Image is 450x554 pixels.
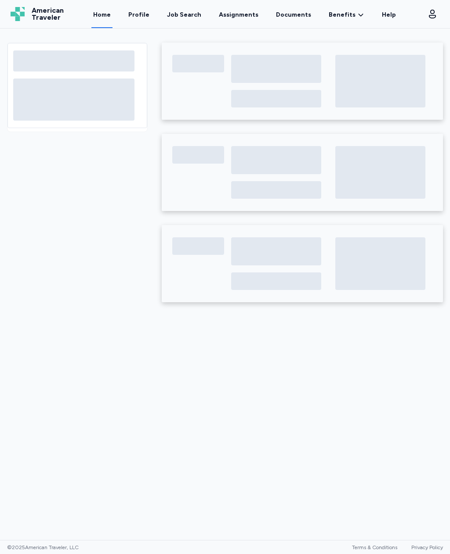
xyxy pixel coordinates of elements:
div: Job Search [167,11,201,19]
a: Home [91,1,112,28]
a: Terms & Conditions [352,544,397,550]
span: © 2025 American Traveler, LLC [7,544,79,551]
img: Logo [11,7,25,21]
span: American Traveler [32,7,64,21]
a: Benefits [329,11,364,19]
span: Benefits [329,11,356,19]
a: Privacy Policy [411,544,443,550]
